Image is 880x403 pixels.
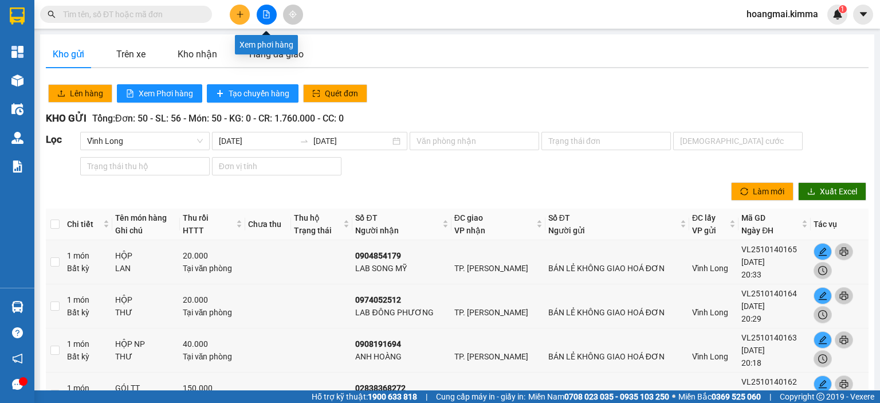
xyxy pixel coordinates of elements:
[820,185,857,198] span: Xuất Excel
[814,335,831,345] span: edit
[436,390,525,403] span: Cung cấp máy in - giấy in:
[678,390,761,403] span: Miền Bắc
[814,354,831,363] span: clock-circle
[741,331,808,344] div: VL2510140163
[92,113,344,124] span: Tổng: Đơn: 50 - SL: 56 - Món: 50 - KG: 0 - CR: 1.760.000 - CC: 0
[692,213,716,222] span: ĐC lấy
[741,257,765,267] span: [DATE]
[183,295,208,304] span: 20.000
[12,327,23,338] span: question-circle
[11,132,23,144] img: warehouse-icon
[289,10,297,18] span: aim
[355,226,399,235] span: Người nhận
[564,392,669,401] strong: 0708 023 035 - 0935 103 250
[183,264,233,273] span: Tại văn phòng
[798,182,866,201] button: downloadXuất Excel
[816,393,824,401] span: copyright
[248,218,288,230] div: Chưa thu
[741,358,761,367] span: 20:18
[835,247,852,256] span: printer
[48,84,112,103] button: uploadLên hàng
[312,390,417,403] span: Hỗ trợ kỹ thuật:
[207,84,298,103] button: plusTạo chuyến hàng
[454,308,528,317] span: TP. [PERSON_NAME]
[811,209,869,240] th: Tác vụ
[741,302,765,311] span: [DATE]
[12,353,23,364] span: notification
[115,339,145,349] span: HỘP NP
[257,5,277,25] button: file-add
[692,264,728,273] span: Vĩnh Long
[116,47,146,61] div: Trên xe
[741,226,773,235] span: Ngày ĐH
[769,390,771,403] span: |
[183,226,204,235] span: HTTT
[355,384,406,393] b: 02838368272
[741,270,761,279] span: 20:33
[741,287,808,300] div: VL2510140164
[139,87,193,100] span: Xem Phơi hàng
[230,5,250,25] button: plus
[814,375,832,393] button: edit
[807,187,815,197] span: download
[835,331,853,349] button: printer
[426,390,427,403] span: |
[858,9,869,19] span: caret-down
[741,390,765,399] span: [DATE]
[741,243,808,256] div: VL2510140165
[46,134,62,145] span: Lọc
[46,112,87,124] span: KHO GỬI
[115,295,132,304] span: HỘP
[355,213,377,222] span: Số ĐT
[283,5,303,25] button: aim
[753,185,784,198] span: Làm mới
[839,5,847,13] sup: 1
[67,338,109,363] div: 1 món
[67,352,89,361] span: Bất kỳ
[355,339,401,349] b: 0908191694
[183,352,233,361] span: Tại văn phòng
[183,384,213,393] span: 150.000
[692,226,716,235] span: VP gửi
[11,75,23,87] img: warehouse-icon
[548,264,665,273] span: BÁN LẺ KHÔNG GIAO HOÁ ĐƠN
[741,375,808,388] div: VL2510140162
[70,87,103,100] span: Lên hàng
[67,294,109,319] div: 1 món
[11,161,23,173] img: solution-icon
[115,264,131,273] span: LAN
[548,308,665,317] span: BÁN LẺ KHÔNG GIAO HOÁ ĐƠN
[300,136,309,146] span: swap-right
[11,301,23,313] img: warehouse-icon
[57,89,65,99] span: upload
[692,352,728,361] span: Vĩnh Long
[313,135,390,147] input: Ngày kết thúc
[67,264,89,273] span: Bất kỳ
[692,308,728,317] span: Vĩnh Long
[355,295,401,304] b: 0974052512
[814,287,832,304] button: edit
[12,379,23,390] span: message
[11,46,23,58] img: dashboard-icon
[814,262,832,279] button: clock-circle
[117,84,202,103] button: file-textXem Phơi hàng
[115,384,140,393] span: GÓI TT
[814,266,831,275] span: clock-circle
[835,379,852,389] span: printer
[548,226,585,235] span: Người gửi
[712,392,761,401] strong: 0369 525 060
[294,213,320,222] span: Thu hộ
[115,212,177,237] div: Tên món hàng Ghi chú
[853,5,873,25] button: caret-down
[741,213,765,222] span: Mã GD
[814,350,832,367] button: clock-circle
[63,8,198,21] input: Tìm tên, số ĐT hoặc mã đơn
[126,89,134,99] span: file-text
[740,187,748,197] span: sync
[183,213,209,222] span: Thu rồi
[814,247,831,256] span: edit
[548,352,665,361] span: BÁN LẺ KHÔNG GIAO HOÁ ĐƠN
[454,352,528,361] span: TP. [PERSON_NAME]
[115,308,132,317] span: THƯ
[67,308,89,317] span: Bất kỳ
